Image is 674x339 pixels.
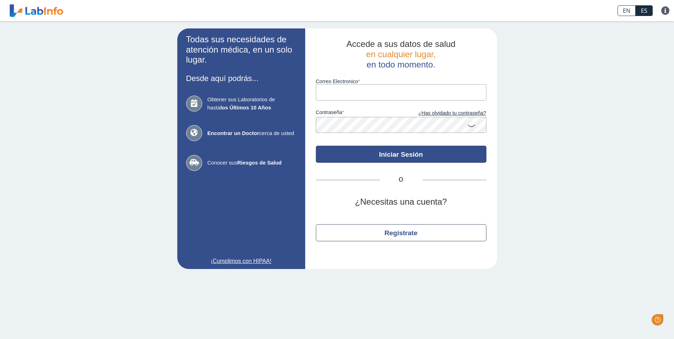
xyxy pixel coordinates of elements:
[366,49,436,59] span: en cualquier lugar,
[316,197,486,207] h2: ¿Necesitas una cuenta?
[207,129,296,138] span: cerca de usted
[186,34,296,65] h2: Todas sus necesidades de atención médica, en un solo lugar.
[316,146,486,163] button: Iniciar Sesión
[618,5,636,16] a: EN
[401,109,486,117] a: ¿Has olvidado tu contraseña?
[346,39,455,49] span: Accede a sus datos de salud
[611,311,666,331] iframe: Help widget launcher
[237,160,282,166] b: Riesgos de Salud
[207,96,296,112] span: Obtener sus Laboratorios de hasta
[316,109,401,117] label: contraseña
[207,130,259,136] b: Encontrar un Doctor
[316,79,486,84] label: Correo Electronico
[367,60,435,69] span: en todo momento.
[380,176,422,184] span: O
[220,104,271,111] b: los Últimos 10 Años
[186,257,296,265] a: ¡Cumplimos con HIPAA!
[636,5,653,16] a: ES
[186,74,296,83] h3: Desde aquí podrás...
[316,224,486,241] button: Regístrate
[207,159,296,167] span: Conocer sus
